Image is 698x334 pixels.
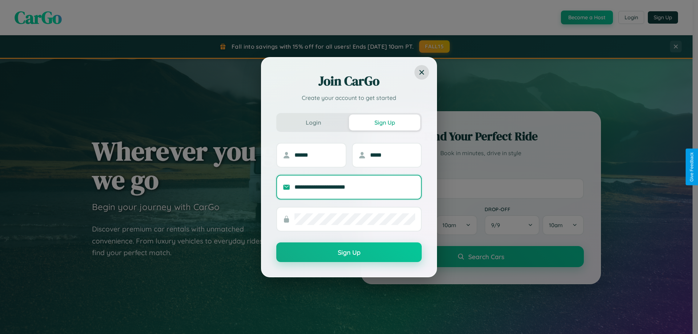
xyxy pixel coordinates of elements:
button: Sign Up [349,114,420,130]
div: Give Feedback [689,152,694,182]
button: Sign Up [276,242,422,262]
button: Login [278,114,349,130]
h2: Join CarGo [276,72,422,90]
p: Create your account to get started [276,93,422,102]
